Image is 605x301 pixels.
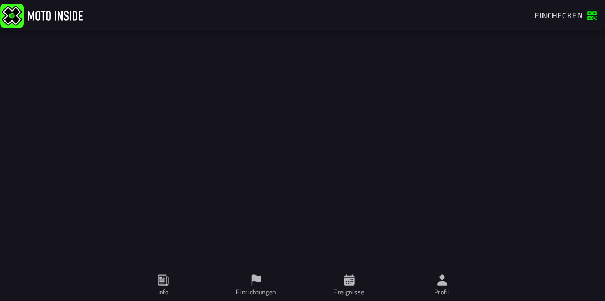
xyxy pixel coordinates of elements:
[434,287,450,297] ion-label: Profil
[535,9,582,21] span: Einchecken
[333,287,365,297] ion-label: Ereignisse
[157,287,168,297] ion-label: Info
[236,287,276,297] ion-label: Einrichtungen
[529,7,603,24] a: Einchecken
